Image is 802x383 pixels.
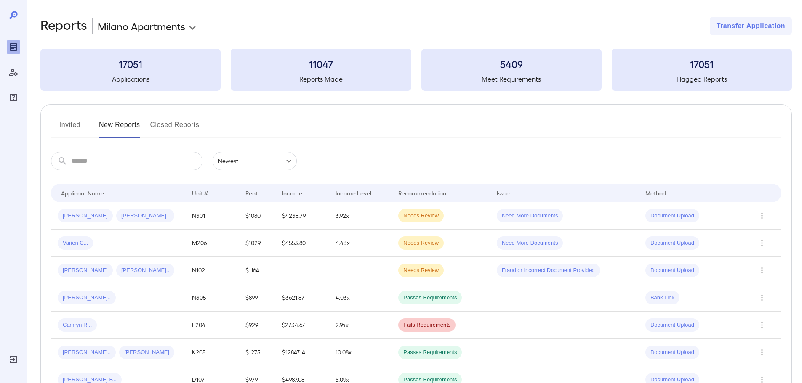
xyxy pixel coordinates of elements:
td: $899 [239,284,275,312]
td: - [329,257,392,284]
span: Document Upload [645,239,699,247]
button: Row Actions [755,264,769,277]
button: Transfer Application [710,17,792,35]
div: Income Level [336,188,371,198]
div: Issue [497,188,510,198]
button: New Reports [99,118,140,138]
button: Row Actions [755,291,769,304]
h5: Reports Made [231,74,411,84]
span: Needs Review [398,239,444,247]
h3: 5409 [421,57,602,71]
span: [PERSON_NAME].. [58,294,116,302]
div: FAQ [7,91,20,104]
span: Needs Review [398,212,444,220]
span: [PERSON_NAME] [58,212,113,220]
div: Method [645,188,666,198]
td: $3621.87 [275,284,329,312]
h3: 17051 [612,57,792,71]
span: Passes Requirements [398,294,462,302]
td: 10.08x [329,339,392,366]
span: Varien C... [58,239,93,247]
td: $1164 [239,257,275,284]
span: Passes Requirements [398,349,462,357]
td: $12847.14 [275,339,329,366]
td: $1029 [239,230,275,257]
span: [PERSON_NAME].. [116,267,174,275]
h2: Reports [40,17,87,35]
div: Newest [213,152,297,170]
span: Document Upload [645,349,699,357]
div: Rent [245,188,259,198]
div: Unit # [192,188,208,198]
td: 4.03x [329,284,392,312]
div: Log Out [7,353,20,366]
td: N305 [185,284,239,312]
h3: 17051 [40,57,221,71]
td: K205 [185,339,239,366]
td: $1080 [239,202,275,230]
span: Need More Documents [497,239,563,247]
td: 3.92x [329,202,392,230]
span: Document Upload [645,321,699,329]
p: Milano Apartments [98,19,185,33]
button: Closed Reports [150,118,200,138]
td: N301 [185,202,239,230]
button: Row Actions [755,236,769,250]
span: Fraud or Incorrect Document Provided [497,267,600,275]
span: [PERSON_NAME].. [116,212,174,220]
div: Income [282,188,302,198]
button: Invited [51,118,89,138]
span: Needs Review [398,267,444,275]
span: Need More Documents [497,212,563,220]
span: [PERSON_NAME] [58,267,113,275]
td: 4.43x [329,230,392,257]
h5: Flagged Reports [612,74,792,84]
td: $1275 [239,339,275,366]
td: $2734.67 [275,312,329,339]
button: Row Actions [755,318,769,332]
div: Applicant Name [61,188,104,198]
span: Document Upload [645,267,699,275]
span: Fails Requirements [398,321,456,329]
div: Recommendation [398,188,446,198]
button: Row Actions [755,209,769,222]
span: [PERSON_NAME].. [58,349,116,357]
td: $4553.80 [275,230,329,257]
h5: Applications [40,74,221,84]
div: Reports [7,40,20,54]
button: Row Actions [755,346,769,359]
span: Camryn R... [58,321,97,329]
td: M206 [185,230,239,257]
h5: Meet Requirements [421,74,602,84]
td: $4238.79 [275,202,329,230]
td: L204 [185,312,239,339]
h3: 11047 [231,57,411,71]
div: Manage Users [7,66,20,79]
span: [PERSON_NAME] [119,349,174,357]
td: 2.94x [329,312,392,339]
span: Bank Link [645,294,679,302]
td: N102 [185,257,239,284]
summary: 17051Applications11047Reports Made5409Meet Requirements17051Flagged Reports [40,49,792,91]
span: Document Upload [645,212,699,220]
td: $929 [239,312,275,339]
